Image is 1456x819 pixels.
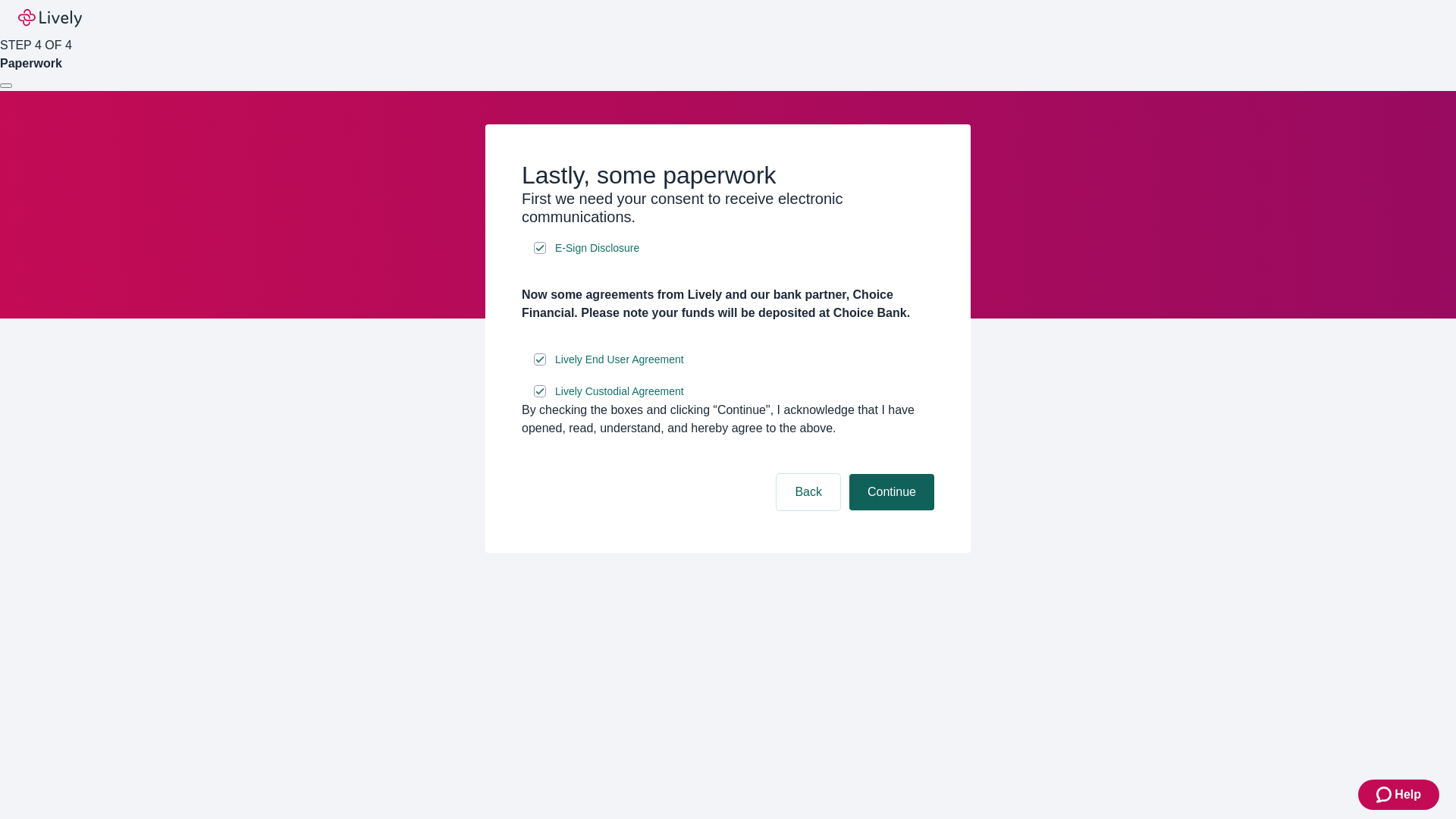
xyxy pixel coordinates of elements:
div: By checking the boxes and clicking “Continue", I acknowledge that I have opened, read, understand... [522,401,934,438]
a: e-sign disclosure document [552,239,642,258]
a: e-sign disclosure document [552,350,687,369]
button: Zendesk support iconHelp [1358,780,1439,810]
span: E-Sign Disclosure [555,240,639,256]
a: e-sign disclosure document [552,382,687,401]
h2: Lastly, some paperwork [522,161,934,190]
span: Lively Custodial Agreement [555,384,684,400]
button: Continue [849,474,934,510]
h3: First we need your consent to receive electronic communications. [522,190,934,226]
span: Help [1395,786,1421,804]
span: Lively End User Agreement [555,352,684,368]
img: Lively [18,9,82,27]
svg: Zendesk support icon [1376,786,1395,804]
h4: Now some agreements from Lively and our bank partner, Choice Financial. Please note your funds wi... [522,286,934,322]
button: Back [777,474,840,510]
